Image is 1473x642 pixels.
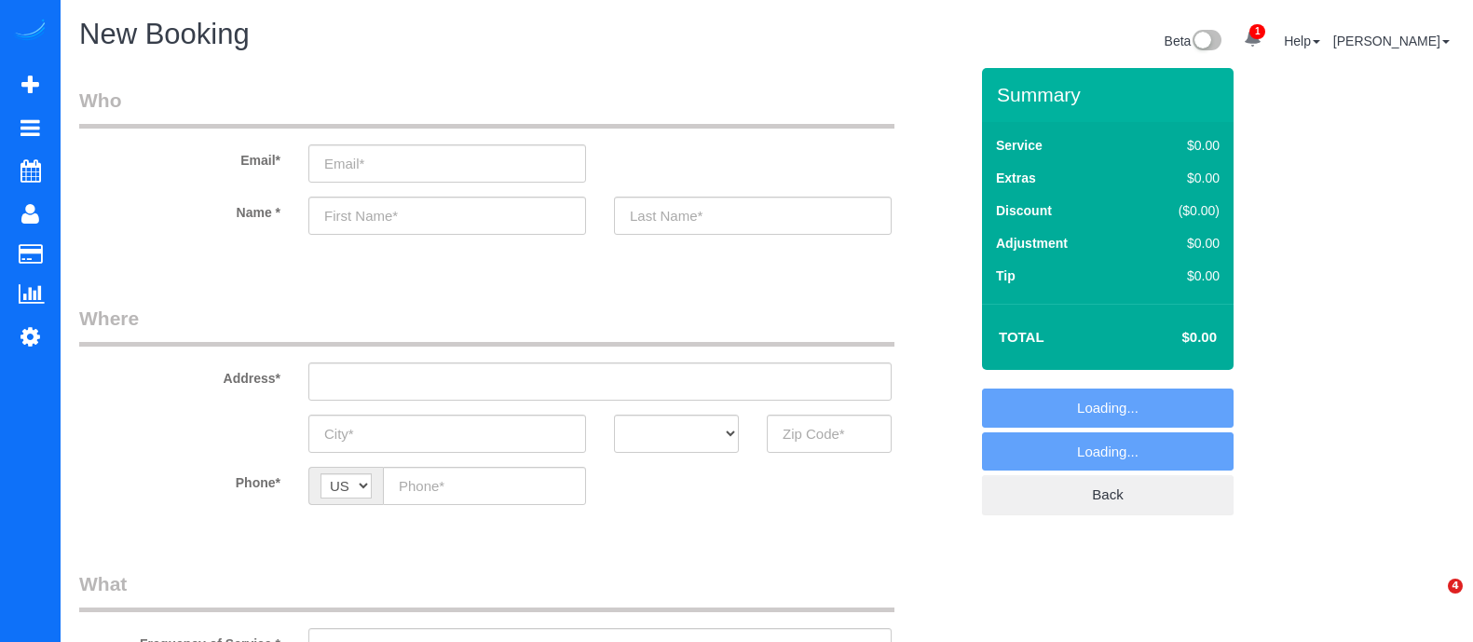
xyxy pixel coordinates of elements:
[1234,19,1271,60] a: 1
[1191,30,1221,54] img: New interface
[1126,330,1217,346] h4: $0.00
[1139,234,1220,253] div: $0.00
[996,201,1052,220] label: Discount
[308,415,586,453] input: City*
[79,87,894,129] legend: Who
[996,136,1043,155] label: Service
[1410,579,1454,623] iframe: Intercom live chat
[79,18,250,50] span: New Booking
[65,467,294,492] label: Phone*
[999,329,1044,345] strong: Total
[79,305,894,347] legend: Where
[79,570,894,612] legend: What
[383,467,586,505] input: Phone*
[996,266,1016,285] label: Tip
[65,362,294,388] label: Address*
[1333,34,1450,48] a: [PERSON_NAME]
[308,197,586,235] input: First Name*
[1165,34,1222,48] a: Beta
[1139,169,1220,187] div: $0.00
[1284,34,1320,48] a: Help
[65,144,294,170] label: Email*
[308,144,586,183] input: Email*
[996,234,1068,253] label: Adjustment
[982,475,1234,514] a: Back
[997,84,1224,105] h3: Summary
[65,197,294,222] label: Name *
[1139,136,1220,155] div: $0.00
[767,415,892,453] input: Zip Code*
[11,19,48,45] img: Automaid Logo
[1139,266,1220,285] div: $0.00
[1249,24,1265,39] span: 1
[614,197,892,235] input: Last Name*
[1448,579,1463,594] span: 4
[996,169,1036,187] label: Extras
[1139,201,1220,220] div: ($0.00)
